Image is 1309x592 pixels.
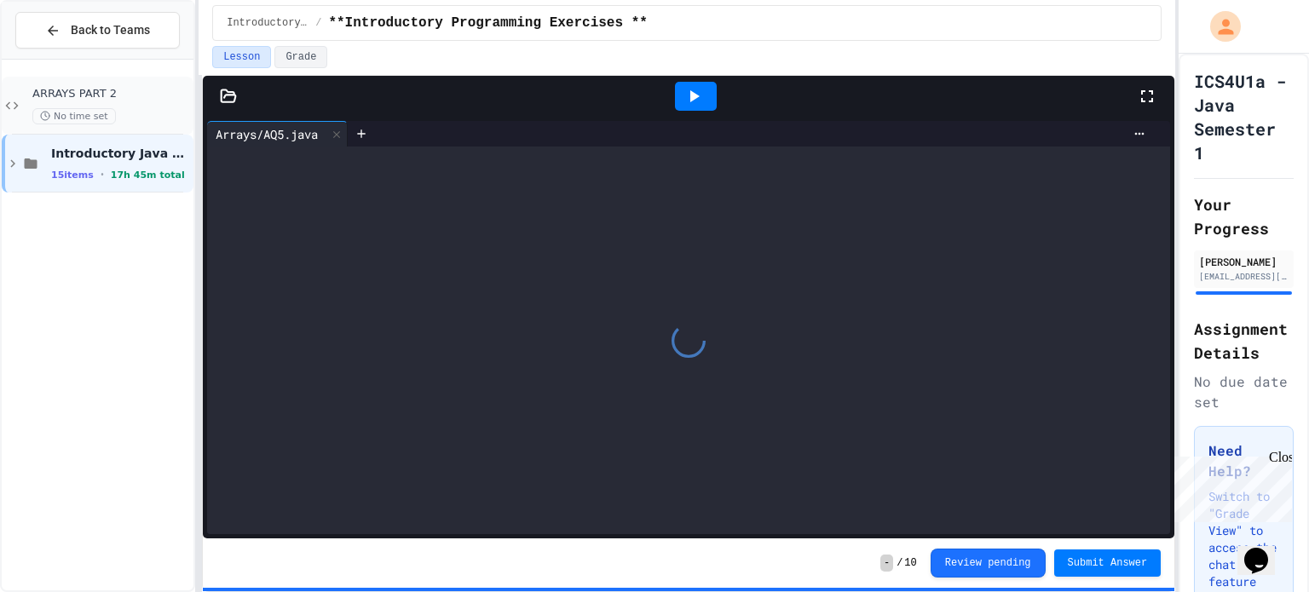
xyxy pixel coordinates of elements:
[1168,450,1292,522] iframe: chat widget
[1192,7,1245,46] div: My Account
[71,21,150,39] span: Back to Teams
[1054,549,1162,577] button: Submit Answer
[1199,270,1289,283] div: [EMAIL_ADDRESS][DOMAIN_NAME]
[227,16,309,30] span: Introductory Java Concepts
[207,125,326,143] div: Arrays/AQ5.java
[1194,317,1294,365] h2: Assignment Details
[51,146,190,161] span: Introductory Java Concepts
[274,46,327,68] button: Grade
[32,87,190,101] span: ARRAYS PART 2
[15,12,180,49] button: Back to Teams
[111,170,185,181] span: 17h 45m total
[1237,524,1292,575] iframe: chat widget
[32,108,116,124] span: No time set
[1068,556,1148,570] span: Submit Answer
[1199,254,1289,269] div: [PERSON_NAME]
[931,549,1046,578] button: Review pending
[880,555,893,572] span: -
[7,7,118,108] div: Chat with us now!Close
[51,170,94,181] span: 15 items
[315,16,321,30] span: /
[1194,193,1294,240] h2: Your Progress
[1208,440,1279,481] h3: Need Help?
[904,556,916,570] span: 10
[1194,371,1294,412] div: No due date set
[212,46,271,68] button: Lesson
[328,13,647,33] span: **Introductory Programming Exercises **
[1194,69,1294,164] h1: ICS4U1a - Java Semester 1
[101,168,104,181] span: •
[897,556,902,570] span: /
[207,121,348,147] div: Arrays/AQ5.java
